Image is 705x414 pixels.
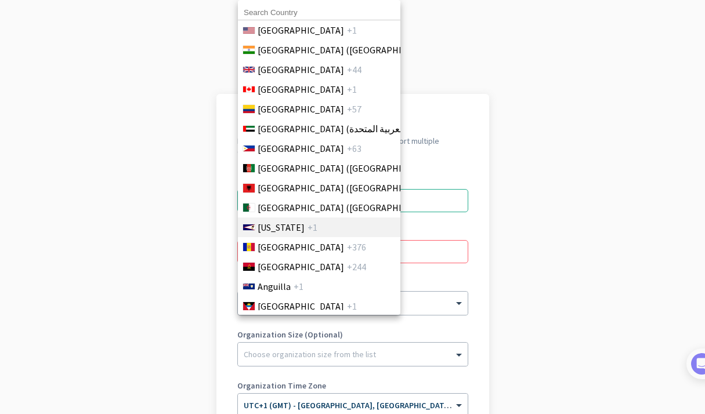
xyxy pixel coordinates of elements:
[258,260,344,274] span: [GEOGRAPHIC_DATA]
[308,220,317,234] span: +1
[347,102,361,116] span: +57
[347,63,361,77] span: +44
[258,299,344,313] span: [GEOGRAPHIC_DATA]
[258,161,439,175] span: [GEOGRAPHIC_DATA] (‫[GEOGRAPHIC_DATA]‬‎)
[258,43,439,57] span: [GEOGRAPHIC_DATA] ([GEOGRAPHIC_DATA])
[258,220,305,234] span: [US_STATE]
[258,181,439,195] span: [GEOGRAPHIC_DATA] ([GEOGRAPHIC_DATA])
[347,260,366,274] span: +244
[347,141,361,155] span: +63
[258,63,344,77] span: [GEOGRAPHIC_DATA]
[347,240,366,254] span: +376
[258,122,441,136] span: [GEOGRAPHIC_DATA] (‫الإمارات العربية المتحدة‬‎)
[294,279,303,293] span: +1
[347,299,357,313] span: +1
[258,102,344,116] span: [GEOGRAPHIC_DATA]
[258,141,344,155] span: [GEOGRAPHIC_DATA]
[258,23,344,37] span: [GEOGRAPHIC_DATA]
[258,201,439,215] span: [GEOGRAPHIC_DATA] (‫[GEOGRAPHIC_DATA]‬‎)
[238,5,400,20] input: Search Country
[347,82,357,96] span: +1
[258,279,291,293] span: Anguilla
[258,240,344,254] span: [GEOGRAPHIC_DATA]
[347,23,357,37] span: +1
[258,82,344,96] span: [GEOGRAPHIC_DATA]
